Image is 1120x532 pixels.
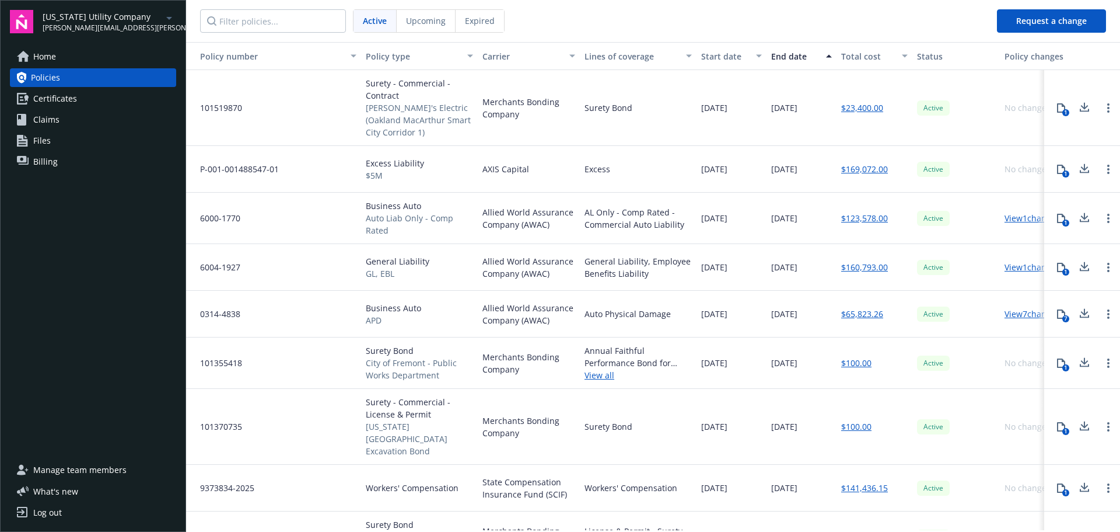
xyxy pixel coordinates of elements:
[10,461,176,479] a: Manage team members
[482,206,575,231] span: Allied World Assurance Company (AWAC)
[363,15,387,27] span: Active
[33,503,62,522] div: Log out
[841,102,883,114] a: $23,400.00
[1049,302,1073,326] button: 7
[33,485,78,498] span: What ' s new
[366,200,473,212] span: Business Auto
[1005,357,1051,369] div: No changes
[33,110,60,129] span: Claims
[922,164,945,175] span: Active
[10,131,176,150] a: Files
[191,482,254,494] span: 9373834-2025
[701,357,727,369] span: [DATE]
[482,96,575,120] span: Merchants Bonding Company
[191,212,240,224] span: 6000-1770
[1062,109,1069,116] div: 1
[1049,415,1073,439] button: 1
[406,15,446,27] span: Upcoming
[366,357,473,381] span: City of Fremont - Public Works Department
[43,11,162,23] span: [US_STATE] Utility Company
[701,261,727,273] span: [DATE]
[922,309,945,319] span: Active
[584,369,692,381] a: View all
[366,482,459,494] span: Workers' Compensation
[191,420,242,433] span: 101370735
[33,131,51,150] span: Files
[1005,163,1051,175] div: No changes
[997,9,1106,33] button: Request a change
[701,308,727,320] span: [DATE]
[584,345,692,369] div: Annual Faithful Performance Bond for Encroachment Permit Work - Surety Bond
[584,255,692,280] div: General Liability, Employee Benefits Liability
[43,10,176,33] button: [US_STATE] Utility Company[PERSON_NAME][EMAIL_ADDRESS][PERSON_NAME][DOMAIN_NAME]arrowDropDown
[465,15,495,27] span: Expired
[10,68,176,87] a: Policies
[482,50,562,62] div: Carrier
[1062,428,1069,435] div: 1
[1101,101,1115,115] a: Open options
[191,102,242,114] span: 101519870
[584,308,671,320] div: Auto Physical Damage
[1062,489,1069,496] div: 1
[771,212,797,224] span: [DATE]
[366,50,460,62] div: Policy type
[841,212,888,224] a: $123,578.00
[584,50,679,62] div: Lines of coverage
[922,358,945,368] span: Active
[1101,481,1115,495] a: Open options
[771,308,797,320] span: [DATE]
[584,102,632,114] div: Surety Bond
[841,308,883,320] a: $65,823.26
[841,50,895,62] div: Total cost
[366,519,473,531] span: Surety Bond
[1101,162,1115,176] a: Open options
[43,23,162,33] span: [PERSON_NAME][EMAIL_ADDRESS][PERSON_NAME][DOMAIN_NAME]
[366,169,424,182] span: $5M
[191,261,240,273] span: 6004-1927
[1000,42,1073,70] button: Policy changes
[33,152,58,171] span: Billing
[10,10,33,33] img: navigator-logo.svg
[1062,364,1069,371] div: 1
[366,77,473,102] span: Surety - Commercial - Contract
[1049,256,1073,279] button: 1
[1062,220,1069,227] div: 1
[771,357,797,369] span: [DATE]
[1049,352,1073,375] button: 1
[1005,213,1060,224] a: View 1 changes
[33,47,56,66] span: Home
[701,163,727,175] span: [DATE]
[366,102,473,138] span: [PERSON_NAME]'s Electric (Oakland MacArthur Smart City Corridor 1)
[482,415,575,439] span: Merchants Bonding Company
[366,420,473,457] span: [US_STATE][GEOGRAPHIC_DATA] Excavation Bond
[1101,307,1115,321] a: Open options
[200,9,346,33] input: Filter policies...
[771,482,797,494] span: [DATE]
[191,163,279,175] span: P-001-001488547-01
[10,89,176,108] a: Certificates
[1049,96,1073,120] button: 1
[366,267,429,280] span: GL, EBL
[366,212,473,237] span: Auto Liab Only - Comp Rated
[912,42,1000,70] button: Status
[1005,420,1051,433] div: No changes
[584,482,677,494] div: Workers' Compensation
[482,476,575,500] span: State Compensation Insurance Fund (SCIF)
[482,163,529,175] span: AXIS Capital
[841,482,888,494] a: $141,436.15
[922,483,945,493] span: Active
[366,302,421,314] span: Business Auto
[482,255,575,280] span: Allied World Assurance Company (AWAC)
[922,213,945,224] span: Active
[771,261,797,273] span: [DATE]
[1062,269,1069,276] div: 1
[771,420,797,433] span: [DATE]
[1005,102,1051,114] div: No changes
[771,163,797,175] span: [DATE]
[33,89,77,108] span: Certificates
[366,345,473,357] span: Surety Bond
[771,50,819,62] div: End date
[841,163,888,175] a: $169,072.00
[1049,207,1073,230] button: 1
[701,482,727,494] span: [DATE]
